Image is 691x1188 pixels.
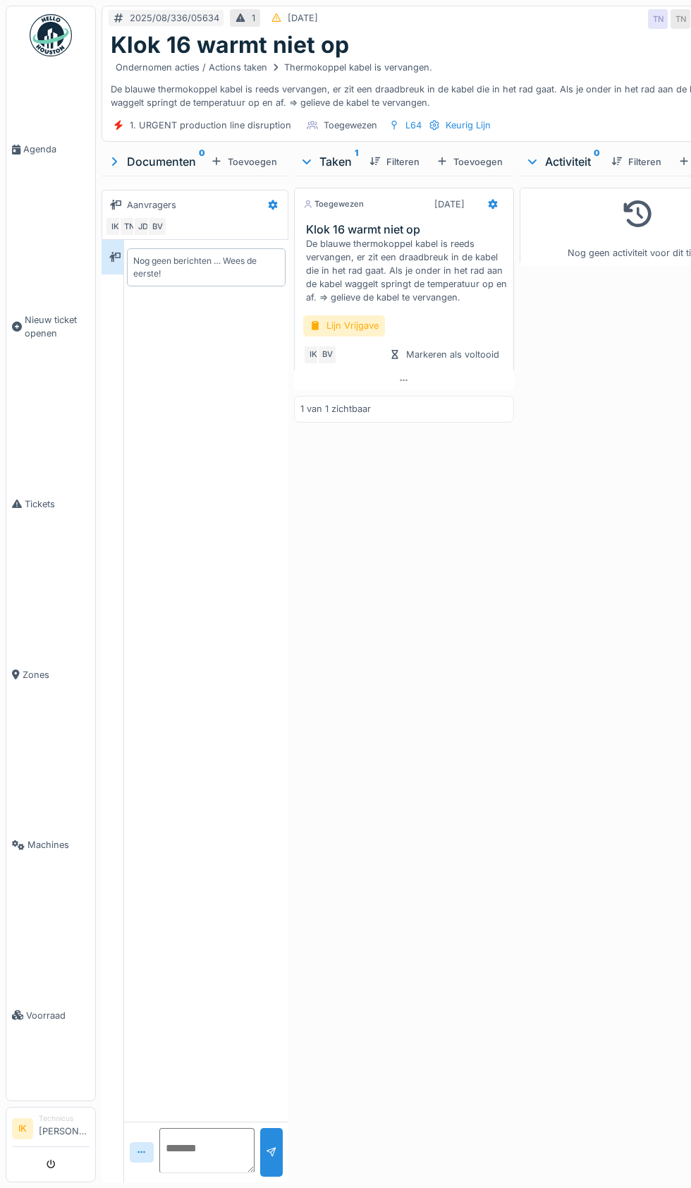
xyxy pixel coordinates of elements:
[288,11,318,25] div: [DATE]
[199,153,205,170] sup: 0
[434,198,465,211] div: [DATE]
[26,1009,90,1022] span: Voorraad
[671,9,690,29] div: TN
[12,1118,33,1139] li: IK
[6,589,95,760] a: Zones
[116,61,432,74] div: Ondernomen acties / Actions taken Thermokoppel kabel is vervangen.
[39,1113,90,1124] div: Technicus
[300,402,371,416] div: 1 van 1 zichtbaar
[27,838,90,851] span: Machines
[25,497,90,511] span: Tickets
[6,931,95,1101] a: Voorraad
[306,237,508,305] div: De blauwe thermokoppel kabel is reeds vervangen, er zit een draadbreuk in de kabel die in het rad...
[6,419,95,590] a: Tickets
[303,345,323,365] div: IK
[127,198,176,212] div: Aanvragers
[12,1113,90,1147] a: IK Technicus[PERSON_NAME]
[23,143,90,156] span: Agenda
[30,14,72,56] img: Badge_color-CXgf-gQk.svg
[107,153,205,170] div: Documenten
[431,152,508,171] div: Toevoegen
[130,119,291,132] div: 1. URGENT production line disruption
[133,255,280,280] div: Nog geen berichten … Wees de eerste!
[39,1113,90,1144] li: [PERSON_NAME]
[6,760,95,931] a: Machines
[648,9,668,29] div: TN
[317,345,337,365] div: BV
[525,153,600,170] div: Activiteit
[147,217,167,236] div: BV
[306,223,508,236] h3: Klok 16 warmt niet op
[6,64,95,235] a: Agenda
[405,119,422,132] div: L64
[303,198,364,210] div: Toegewezen
[303,315,385,336] div: Lijn Vrijgave
[23,668,90,681] span: Zones
[105,217,125,236] div: IK
[324,119,377,132] div: Toegewezen
[252,11,255,25] div: 1
[205,152,283,171] div: Toevoegen
[606,152,667,171] div: Filteren
[111,32,349,59] h1: Klok 16 warmt niet op
[384,345,505,364] div: Markeren als voltooid
[119,217,139,236] div: TN
[133,217,153,236] div: JD
[300,153,358,170] div: Taken
[6,235,95,419] a: Nieuw ticket openen
[446,119,491,132] div: Keurig Lijn
[355,153,358,170] sup: 1
[25,313,90,340] span: Nieuw ticket openen
[130,11,219,25] div: 2025/08/336/05634
[364,152,425,171] div: Filteren
[594,153,600,170] sup: 0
